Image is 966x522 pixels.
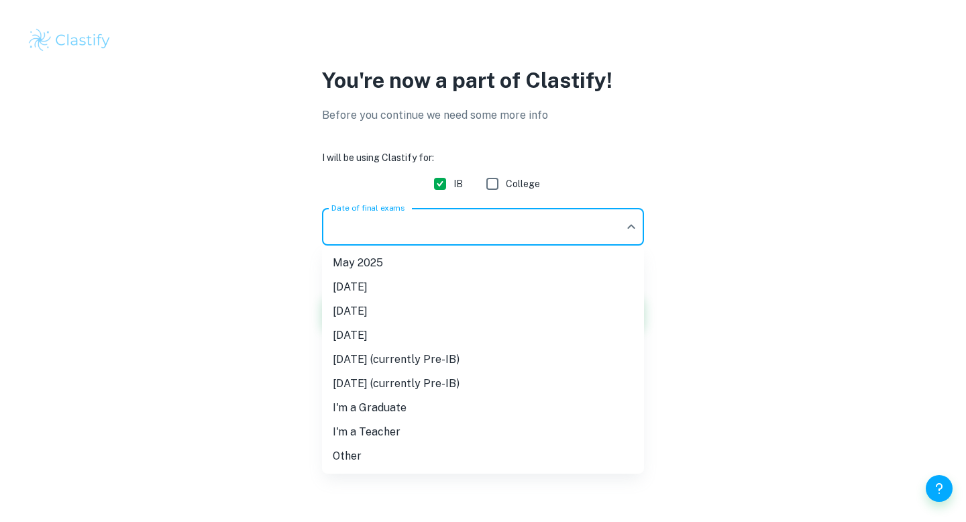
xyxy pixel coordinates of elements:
[322,444,644,468] li: Other
[322,275,644,299] li: [DATE]
[322,299,644,323] li: [DATE]
[322,396,644,420] li: I'm a Graduate
[322,420,644,444] li: I'm a Teacher
[322,372,644,396] li: [DATE] (currently Pre-IB)
[322,323,644,348] li: [DATE]
[322,348,644,372] li: [DATE] (currently Pre-IB)
[322,251,644,275] li: May 2025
